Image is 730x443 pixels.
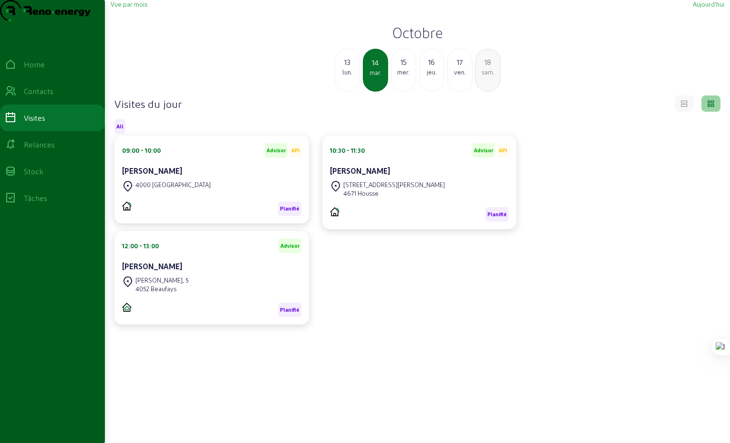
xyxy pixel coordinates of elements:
[474,147,493,154] span: Advisor
[122,201,132,211] img: PVELEC
[330,166,390,175] cam-card-title: [PERSON_NAME]
[335,68,360,76] div: lun.
[122,242,159,250] div: 12:00 - 13:00
[391,68,416,76] div: mer.
[135,285,189,293] div: 4052 Beaufays
[122,166,182,175] cam-card-title: [PERSON_NAME]
[448,56,472,68] div: 17
[335,56,360,68] div: 13
[343,189,445,198] div: 4671 Housse
[420,68,444,76] div: jeu.
[24,59,45,70] div: Home
[122,146,161,155] div: 09:00 - 10:00
[24,85,53,97] div: Contacts
[448,68,472,76] div: ven.
[111,24,724,41] h2: Octobre
[111,0,147,8] span: Vue par mois
[24,139,55,150] div: Relances
[135,276,189,285] div: [PERSON_NAME], 5
[391,56,416,68] div: 15
[476,56,500,68] div: 18
[280,243,299,249] span: Advisor
[280,205,299,212] span: Planifié
[499,147,507,154] span: API
[291,147,299,154] span: API
[364,57,387,68] div: 14
[24,192,47,204] div: Tâches
[280,306,299,313] span: Planifié
[114,97,182,110] h4: Visites du jour
[122,303,132,312] img: CITI
[487,211,507,218] span: Planifié
[330,207,339,216] img: PVELEC
[420,56,444,68] div: 16
[24,166,43,177] div: Stock
[693,0,724,8] span: Aujourd'hui
[135,180,211,189] div: 4000 [GEOGRAPHIC_DATA]
[364,68,387,77] div: mar.
[122,262,182,271] cam-card-title: [PERSON_NAME]
[343,180,445,189] div: [STREET_ADDRESS][PERSON_NAME]
[116,123,123,130] span: All
[267,147,286,154] span: Advisor
[476,68,500,76] div: sam.
[330,146,365,155] div: 10:30 - 11:30
[24,112,45,124] div: Visites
